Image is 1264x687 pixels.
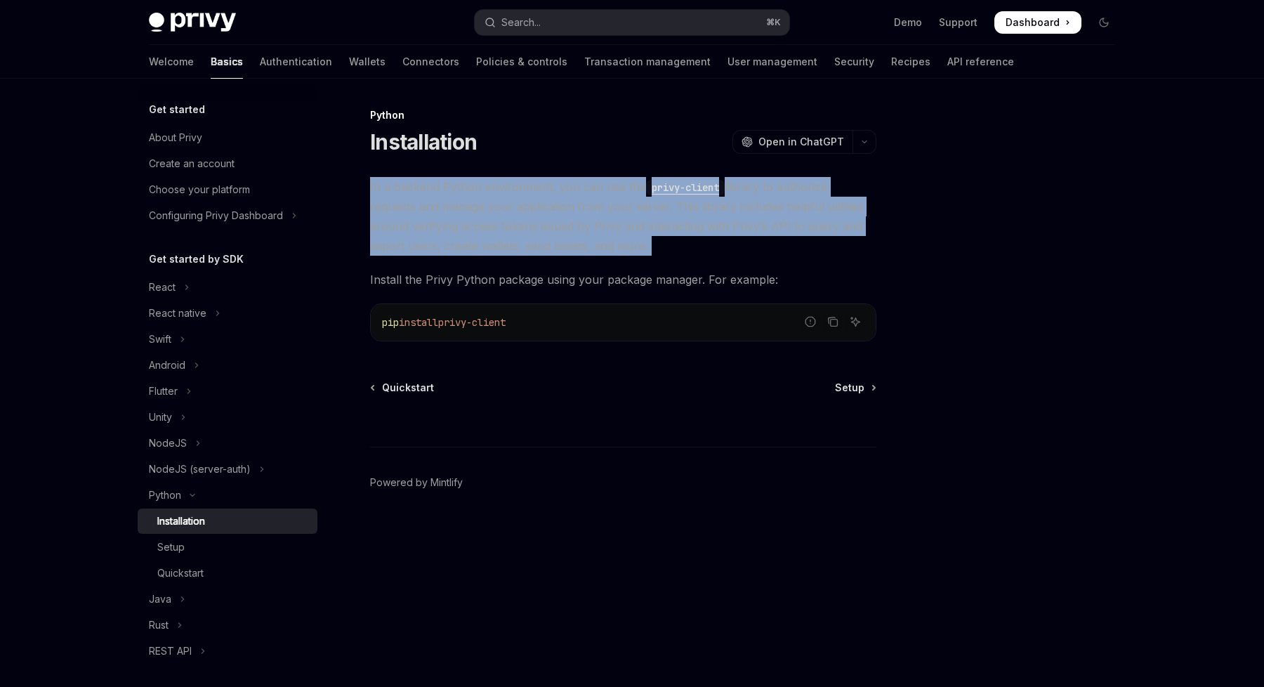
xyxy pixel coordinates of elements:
span: Open in ChatGPT [758,135,844,149]
button: Toggle Unity section [138,405,317,430]
div: React native [149,305,206,322]
a: Welcome [149,45,194,79]
button: Toggle NodeJS section [138,431,317,456]
div: Setup [157,539,185,556]
button: Toggle Python section [138,483,317,508]
span: install [399,316,438,329]
div: REST API [149,643,192,660]
div: About Privy [149,129,202,146]
div: Installation [157,513,205,530]
span: Install the Privy Python package using your package manager. For example: [370,270,876,289]
a: Wallets [349,45,386,79]
span: ⌘ K [766,17,781,28]
a: API reference [947,45,1014,79]
span: Quickstart [382,381,434,395]
div: Unity [149,409,172,426]
a: Dashboard [994,11,1081,34]
a: Security [834,45,874,79]
div: NodeJS (server-auth) [149,461,251,478]
span: Dashboard [1006,15,1060,30]
div: Python [370,108,876,122]
button: Toggle Configuring Privy Dashboard section [138,203,317,228]
code: privy-client [646,180,725,195]
a: Installation [138,509,317,534]
button: Open search [475,10,789,35]
a: Quickstart [138,561,317,586]
button: Open in ChatGPT [732,130,852,154]
a: Transaction management [584,45,711,79]
div: Search... [501,14,541,31]
button: Report incorrect code [801,313,819,331]
button: Toggle React native section [138,301,317,326]
a: privy-client [646,180,725,194]
div: Java [149,591,171,608]
a: Powered by Mintlify [370,476,463,490]
h5: Get started by SDK [149,251,244,268]
button: Toggle NodeJS (server-auth) section [138,457,317,482]
h5: Get started [149,101,205,118]
a: Authentication [260,45,332,79]
a: Create an account [138,151,317,176]
h1: Installation [370,129,477,155]
button: Toggle Flutter section [138,379,317,404]
button: Toggle Java section [138,587,317,612]
div: Configuring Privy Dashboard [149,207,283,224]
div: NodeJS [149,435,187,452]
a: Support [939,15,977,30]
button: Toggle Android section [138,353,317,378]
div: Flutter [149,383,178,400]
button: Copy the contents from the code block [824,313,842,331]
button: Ask AI [846,313,864,331]
button: Toggle React section [138,275,317,300]
a: Setup [138,535,317,560]
div: Quickstart [157,565,204,582]
div: Choose your platform [149,181,250,198]
div: Python [149,487,181,504]
a: User management [728,45,817,79]
div: Android [149,357,185,374]
span: Setup [835,381,864,395]
a: Connectors [402,45,459,79]
button: Toggle dark mode [1093,11,1115,34]
span: pip [382,316,399,329]
a: Quickstart [371,381,434,395]
div: Create an account [149,155,235,172]
a: Choose your platform [138,177,317,202]
a: Basics [211,45,243,79]
a: About Privy [138,125,317,150]
span: privy-client [438,316,506,329]
button: Toggle Swift section [138,327,317,352]
div: Rust [149,617,169,634]
button: Toggle REST API section [138,639,317,664]
a: Setup [835,381,875,395]
a: Recipes [891,45,930,79]
a: Policies & controls [476,45,567,79]
div: Swift [149,331,171,348]
div: React [149,279,176,296]
button: Toggle Rust section [138,613,317,638]
img: dark logo [149,13,236,32]
a: Demo [894,15,922,30]
span: In a backend Python environment, you can use the library to authorize requests and manage your ap... [370,177,876,256]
